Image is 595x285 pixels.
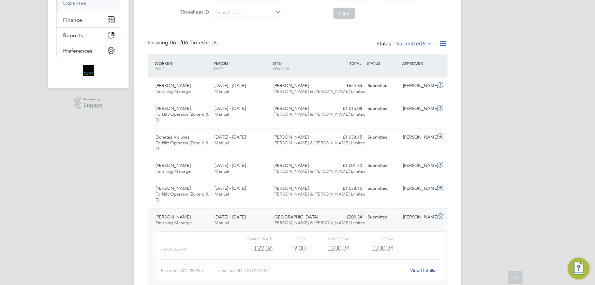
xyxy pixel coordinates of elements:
[156,134,190,140] span: Donatas Viciunas
[400,212,436,223] div: [PERSON_NAME]
[84,97,103,102] span: Powered by
[228,60,229,66] span: /
[400,132,436,143] div: [PERSON_NAME]
[272,66,289,71] span: VENDOR
[178,9,209,15] label: Timesheet ID
[330,103,365,114] div: £1,015.08
[156,88,192,94] span: Finishing Manager
[214,214,246,220] span: [DATE] - [DATE]
[365,183,401,194] div: Submitted
[214,105,246,111] span: [DATE] - [DATE]
[400,57,436,69] div: APPROVER
[156,111,209,123] span: Forklift Operator (Zone 6 & 7)
[397,40,433,47] label: Submitted
[156,220,192,226] span: Finishing Manager
[214,168,229,174] span: Manual
[273,83,309,88] span: [PERSON_NAME]
[349,60,362,66] span: TOTAL
[568,258,590,280] button: Engage Resource Center
[214,88,229,94] span: Manual
[156,168,192,174] span: Finishing Manager
[155,66,165,71] span: ROLE
[156,105,191,111] span: [PERSON_NAME]
[153,57,212,75] div: WORKER
[74,97,103,110] a: Powered byEngage
[400,80,436,91] div: [PERSON_NAME]
[377,39,434,49] div: Status
[83,65,94,76] img: bromak-logo-retina.png
[365,57,401,69] div: STATUS
[57,43,120,58] button: Preferences
[217,265,406,276] div: Timesheet ID: TS1791428
[156,191,209,203] span: Forklift Operator (Zone 6 & 7)
[148,39,219,46] div: Showing
[365,132,401,143] div: Submitted
[350,234,394,243] div: Total
[330,212,365,223] div: £200.34
[172,60,174,66] span: /
[273,234,306,243] div: QTY
[156,162,191,168] span: [PERSON_NAME]
[163,247,186,252] span: basic (£/HR)
[63,32,83,39] span: Reports
[273,185,309,191] span: [PERSON_NAME]
[365,103,401,114] div: Submitted
[214,8,281,17] input: Search for...
[330,160,365,171] div: £1,001.70
[57,28,120,43] button: Reports
[214,111,229,117] span: Manual
[306,234,350,243] div: Sub Total
[170,39,182,46] span: 06 of
[365,160,401,171] div: Submitted
[333,8,355,19] button: Filter
[273,243,306,254] div: 9.00
[214,140,229,146] span: Manual
[365,212,401,223] div: Submitted
[273,88,366,94] span: [PERSON_NAME] & [PERSON_NAME] Limited
[273,220,366,226] span: [PERSON_NAME] & [PERSON_NAME] Limited
[212,57,271,75] div: PERIOD
[214,162,246,168] span: [DATE] - [DATE]
[273,162,309,168] span: [PERSON_NAME]
[228,234,272,243] div: Charge rate
[228,243,272,254] div: £22.26
[273,214,318,220] span: [GEOGRAPHIC_DATA]
[281,60,282,66] span: /
[273,168,366,174] span: [PERSON_NAME] & [PERSON_NAME] Limited
[330,80,365,91] div: £654.85
[330,132,365,143] div: £1,038.15
[273,140,366,146] span: [PERSON_NAME] & [PERSON_NAME] Limited
[156,83,191,88] span: [PERSON_NAME]
[372,244,394,252] span: £200.34
[400,160,436,171] div: [PERSON_NAME]
[273,134,309,140] span: [PERSON_NAME]
[400,103,436,114] div: [PERSON_NAME]
[156,140,209,152] span: Forklift Operator (Zone 6 & 7)
[306,243,350,254] div: £200.34
[330,183,365,194] div: £1,038.15
[214,220,229,226] span: Manual
[213,66,223,71] span: TYPE
[214,83,246,88] span: [DATE] - [DATE]
[273,111,366,117] span: [PERSON_NAME] & [PERSON_NAME] Limited
[84,102,103,108] span: Engage
[271,57,330,75] div: SITE
[365,80,401,91] div: Submitted
[170,39,218,46] span: 06 Timesheets
[410,268,435,273] a: View Details
[423,40,426,47] span: 6
[56,65,120,76] a: Go to home page
[57,12,120,27] button: Finance
[214,185,246,191] span: [DATE] - [DATE]
[156,214,191,220] span: [PERSON_NAME]
[161,265,217,276] div: Placement ID: 288935
[214,191,229,197] span: Manual
[63,47,93,54] span: Preferences
[273,191,366,197] span: [PERSON_NAME] & [PERSON_NAME] Limited
[400,183,436,194] div: [PERSON_NAME]
[273,105,309,111] span: [PERSON_NAME]
[63,17,83,23] span: Finance
[156,185,191,191] span: [PERSON_NAME]
[214,134,246,140] span: [DATE] - [DATE]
